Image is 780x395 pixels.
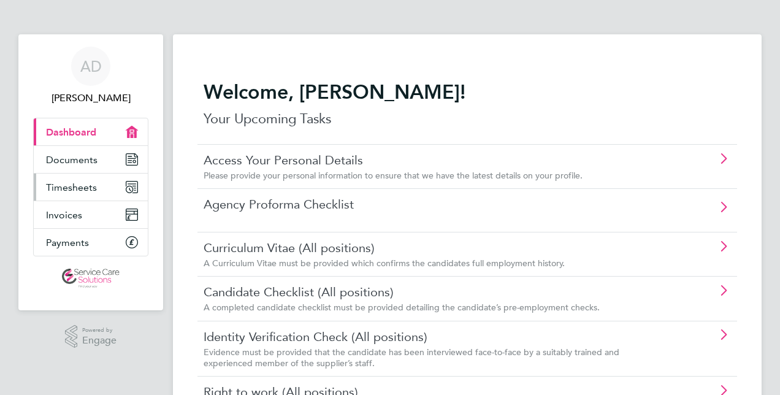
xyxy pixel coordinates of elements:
span: Evidence must be provided that the candidate has been interviewed face-to-face by a suitably trai... [204,347,619,369]
a: Access Your Personal Details [204,152,662,168]
a: Invoices [34,201,148,228]
a: Identity Verification Check (All positions) [204,329,662,345]
span: A completed candidate checklist must be provided detailing the candidate’s pre-employment checks. [204,302,600,313]
span: A Curriculum Vitae must be provided which confirms the candidates full employment history. [204,258,565,269]
img: servicecare-logo-retina.png [62,269,120,288]
a: Dashboard [34,118,148,145]
a: Go to home page [33,269,148,288]
h2: Welcome, [PERSON_NAME]! [204,80,731,104]
span: Payments [46,237,89,248]
span: Engage [82,336,117,346]
a: Documents [34,146,148,173]
span: Invoices [46,209,82,221]
span: Alicia Diyyo [33,91,148,105]
a: Timesheets [34,174,148,201]
span: Powered by [82,325,117,336]
a: Candidate Checklist (All positions) [204,284,662,300]
span: Please provide your personal information to ensure that we have the latest details on your profile. [204,170,583,181]
a: Curriculum Vitae (All positions) [204,240,662,256]
a: Powered byEngage [65,325,117,348]
nav: Main navigation [18,34,163,310]
a: Payments [34,229,148,256]
p: Your Upcoming Tasks [204,109,731,129]
span: Dashboard [46,126,96,138]
span: Documents [46,154,97,166]
span: Timesheets [46,182,97,193]
span: AD [80,58,102,74]
a: AD[PERSON_NAME] [33,47,148,105]
a: Agency Proforma Checklist [204,196,662,212]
